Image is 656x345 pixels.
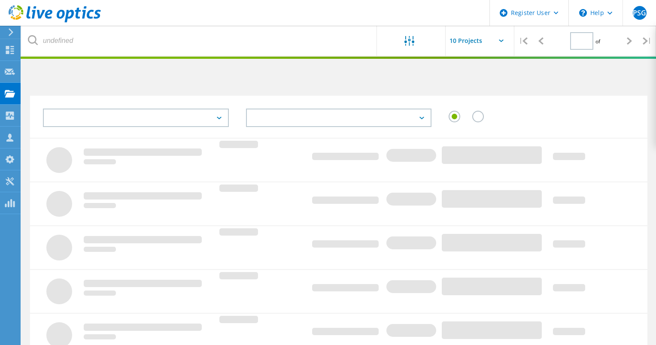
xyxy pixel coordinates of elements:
span: PSG [633,9,646,16]
a: Live Optics Dashboard [9,18,101,24]
span: of [595,38,600,45]
input: undefined [21,26,377,56]
div: | [638,26,656,56]
svg: \n [579,9,587,17]
div: | [514,26,532,56]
